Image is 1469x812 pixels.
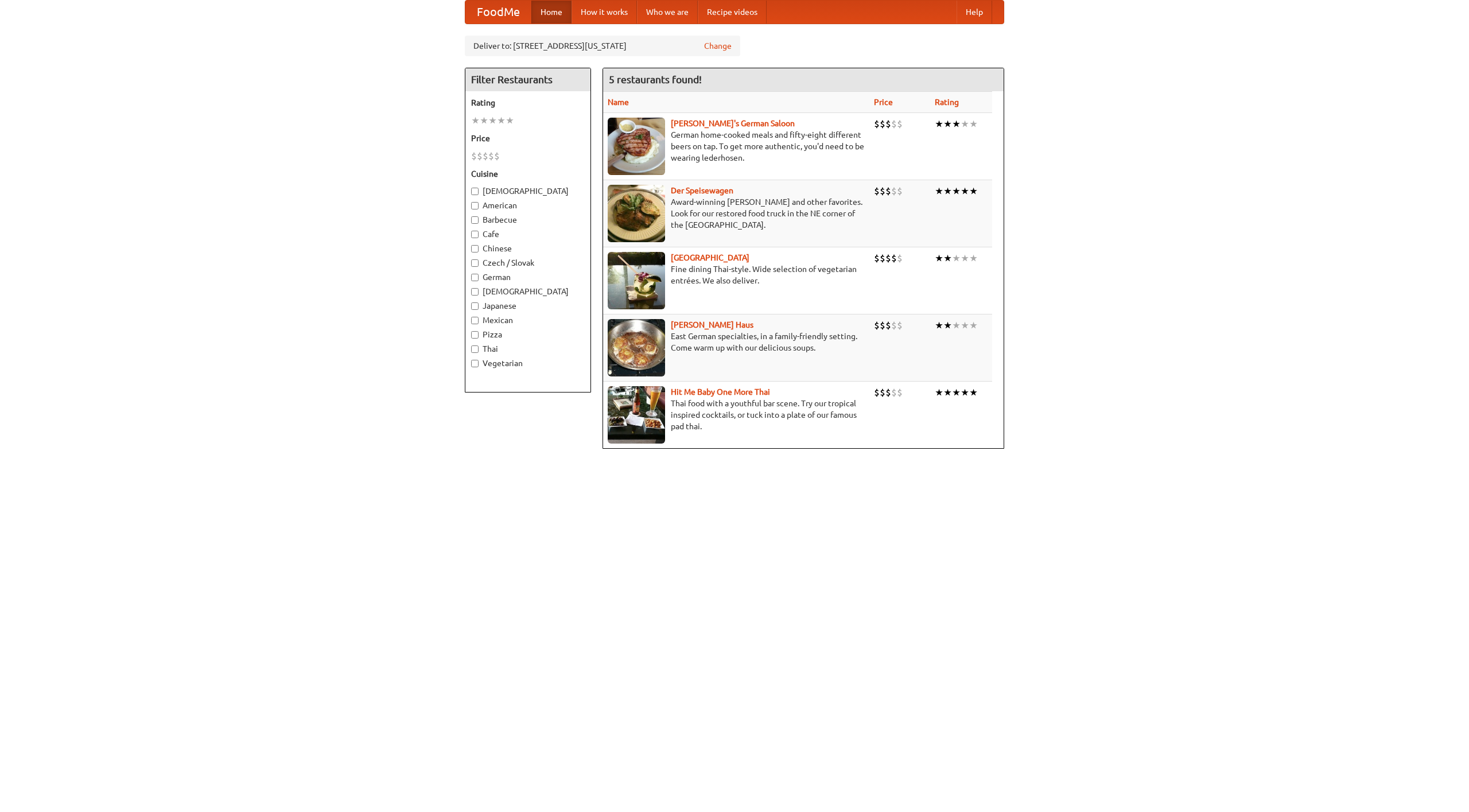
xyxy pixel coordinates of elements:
li: $ [885,252,891,265]
input: Cafe [471,231,479,238]
li: $ [885,185,891,197]
li: ★ [943,185,952,197]
li: $ [885,319,891,332]
li: ★ [935,252,943,265]
a: [PERSON_NAME]'s German Saloon [671,119,795,128]
li: $ [880,386,885,399]
input: American [471,202,479,209]
li: ★ [935,319,943,332]
a: Rating [935,98,959,107]
input: German [471,274,479,281]
li: ★ [488,114,497,127]
label: Thai [471,343,585,355]
a: [GEOGRAPHIC_DATA] [671,253,749,262]
input: Pizza [471,331,479,339]
li: ★ [952,386,961,399]
a: Home [531,1,572,24]
label: Barbecue [471,214,585,226]
a: Der Speisewagen [671,186,733,195]
li: $ [494,150,500,162]
input: [DEMOGRAPHIC_DATA] [471,188,479,195]
li: ★ [952,319,961,332]
li: ★ [935,386,943,399]
li: $ [880,252,885,265]
li: $ [483,150,488,162]
li: ★ [952,118,961,130]
li: $ [477,150,483,162]
li: ★ [935,185,943,197]
li: $ [880,319,885,332]
li: $ [874,386,880,399]
p: German home-cooked meals and fifty-eight different beers on tap. To get more authentic, you'd nee... [608,129,865,164]
img: kohlhaus.jpg [608,319,665,376]
p: Fine dining Thai-style. Wide selection of vegetarian entrées. We also deliver. [608,263,865,286]
li: ★ [961,319,969,332]
a: Who we are [637,1,698,24]
label: Japanese [471,300,585,312]
a: [PERSON_NAME] Haus [671,320,753,329]
input: Mexican [471,317,479,324]
li: ★ [506,114,514,127]
img: satay.jpg [608,252,665,309]
li: ★ [961,386,969,399]
li: $ [891,386,897,399]
label: [DEMOGRAPHIC_DATA] [471,185,585,197]
li: $ [874,252,880,265]
div: Deliver to: [STREET_ADDRESS][US_STATE] [465,36,740,56]
li: ★ [952,185,961,197]
li: $ [488,150,494,162]
li: $ [874,118,880,130]
li: ★ [943,118,952,130]
li: ★ [935,118,943,130]
li: ★ [969,319,978,332]
a: Price [874,98,893,107]
li: ★ [943,252,952,265]
p: Award-winning [PERSON_NAME] and other favorites. Look for our restored food truck in the NE corne... [608,196,865,231]
input: Barbecue [471,216,479,224]
li: $ [897,386,903,399]
li: $ [874,319,880,332]
li: ★ [961,185,969,197]
li: $ [471,150,477,162]
li: $ [891,252,897,265]
label: Pizza [471,329,585,340]
li: ★ [480,114,488,127]
li: $ [874,185,880,197]
li: $ [885,118,891,130]
a: Hit Me Baby One More Thai [671,387,770,397]
li: $ [897,118,903,130]
a: Help [957,1,992,24]
li: ★ [471,114,480,127]
li: $ [891,118,897,130]
li: ★ [969,386,978,399]
p: Thai food with a youthful bar scene. Try our tropical inspired cocktails, or tuck into a plate of... [608,398,865,432]
a: FoodMe [465,1,531,24]
ng-pluralize: 5 restaurants found! [609,74,702,85]
label: Chinese [471,243,585,254]
li: ★ [961,118,969,130]
li: $ [885,386,891,399]
li: $ [897,319,903,332]
li: ★ [497,114,506,127]
img: speisewagen.jpg [608,185,665,242]
img: esthers.jpg [608,118,665,175]
li: $ [891,319,897,332]
a: How it works [572,1,637,24]
a: Name [608,98,629,107]
a: Change [704,40,732,52]
input: Czech / Slovak [471,259,479,267]
input: [DEMOGRAPHIC_DATA] [471,288,479,296]
input: Vegetarian [471,360,479,367]
li: ★ [943,386,952,399]
li: ★ [943,319,952,332]
h5: Cuisine [471,168,585,180]
li: $ [897,185,903,197]
label: Mexican [471,314,585,326]
label: American [471,200,585,211]
h4: Filter Restaurants [465,68,590,91]
label: [DEMOGRAPHIC_DATA] [471,286,585,297]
